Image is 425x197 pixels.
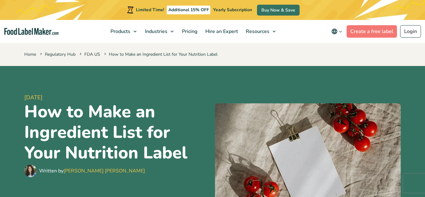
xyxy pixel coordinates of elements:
a: Create a free label [347,25,397,38]
a: Hire an Expert [202,20,241,43]
a: Resources [242,20,279,43]
span: Hire an Expert [203,28,239,35]
a: Industries [141,20,177,43]
span: Yearly Subscription [213,7,252,13]
a: Products [107,20,140,43]
span: Pricing [180,28,198,35]
a: Home [24,51,36,57]
a: FDA US [84,51,100,57]
span: [DATE] [24,93,210,102]
a: Login [400,25,421,38]
span: Industries [143,28,168,35]
span: How to Make an Ingredient List for Your Nutrition Label [103,51,217,57]
a: Buy Now & Save [257,5,300,16]
a: Pricing [178,20,200,43]
a: [PERSON_NAME] [PERSON_NAME] [63,167,145,174]
span: Limited Time! [136,7,164,13]
span: Resources [244,28,270,35]
h1: How to Make an Ingredient List for Your Nutrition Label [24,102,210,163]
span: Products [109,28,131,35]
a: Regulatory Hub [45,51,76,57]
span: Additional 15% OFF [167,6,211,14]
img: Maria Abi Hanna - Food Label Maker [24,165,37,177]
div: Written by [39,167,145,175]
